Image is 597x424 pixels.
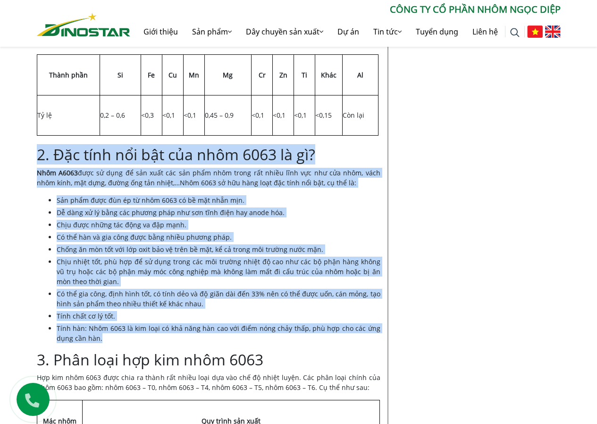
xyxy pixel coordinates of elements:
span: Có thể gia công, định hình tốt, có tính dẻo và độ giãn dài đến 33% nên có thể được uốn, cán mỏng,... [57,289,380,308]
strong: Si [118,70,123,79]
span: 3. Phân loại hợp kim nhôm 6063 [37,349,263,370]
a: Dự án [330,17,366,47]
span: Nhôm 6063 sở hữu hàng loạt đặc tính nổi bật, cụ thể là: [180,178,356,187]
span: <0,1 [294,111,307,120]
span: <0,1 [273,111,286,120]
span: Còn lại [343,111,364,120]
a: Tin tức [366,17,409,47]
a: Liên hệ [465,17,505,47]
span: <0,1 [252,111,264,120]
span: Tỷ lệ [37,111,52,120]
span: Tính hàn: Nhôm 6063 là kim loại có khả năng hàn cao với điểm nóng chảy thấp, phù hợp cho các ứng ... [57,324,380,343]
span: Hợp kim nhôm 6063 được chia ra thành rất nhiều loại dựa vào chế độ nhiệt luyện. Các phân loại chí... [37,373,380,392]
span: Sản phẩm được đùn ép từ nhôm 6063 có bề mặt nhẵn mịn. [57,196,244,205]
strong: Cr [259,70,266,79]
span: 0,45 – 0,9 [205,111,234,120]
strong: Thành phần [49,70,88,79]
img: Nhôm Dinostar [37,13,130,36]
a: Sản phẩm [185,17,239,47]
span: Chịu nhiệt tốt, phù hợp để sử dụng trong các môi trường nhiệt độ cao như các bộ phận hàng không v... [57,257,380,286]
span: Tính chất cơ lý tốt. [57,312,115,320]
span: Dễ dàng xử lý bằng các phương pháp như sơn tĩnh điện hay anode hóa. [57,208,285,217]
span: 2. Đặc tính nổi bật của nhôm 6063 là gì? [37,144,315,164]
a: Dây chuyền sản xuất [239,17,330,47]
span: được sử dụng để sản xuất các sản phẩm nhôm trong rất nhiều lĩnh vực như cửa nhôm, vách nhôm kính,... [37,168,380,187]
strong: Mn [189,70,199,79]
img: English [545,26,561,38]
span: <0,1 [184,111,196,120]
span: <0,15 [315,111,332,120]
span: Có thể hàn và gia công được bằng nhiều phương pháp. [57,233,232,242]
span: Chịu được những tác động va đập mạnh. [57,220,186,229]
strong: Cu [168,70,177,79]
strong: Mg [223,70,233,79]
a: Giới thiệu [136,17,185,47]
strong: Al [357,70,363,79]
strong: Khác [321,70,336,79]
span: 0,2 – 0,6 [100,111,125,120]
p: CÔNG TY CỔ PHẦN NHÔM NGỌC DIỆP [130,2,561,17]
span: <0,1 [162,111,175,120]
img: Tiếng Việt [527,26,543,38]
span: Chống ăn mòn tốt với lớp oxit bảo vệ trên bề mặt, kể cả trong môi trường nước mặn. [57,245,323,254]
strong: Ti [302,70,307,79]
strong: Zn [279,70,287,79]
span: <0,3 [141,111,154,120]
a: Tuyển dụng [409,17,465,47]
strong: Nhôm A6063 [37,168,78,177]
img: search [510,28,520,37]
strong: Fe [148,70,155,79]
